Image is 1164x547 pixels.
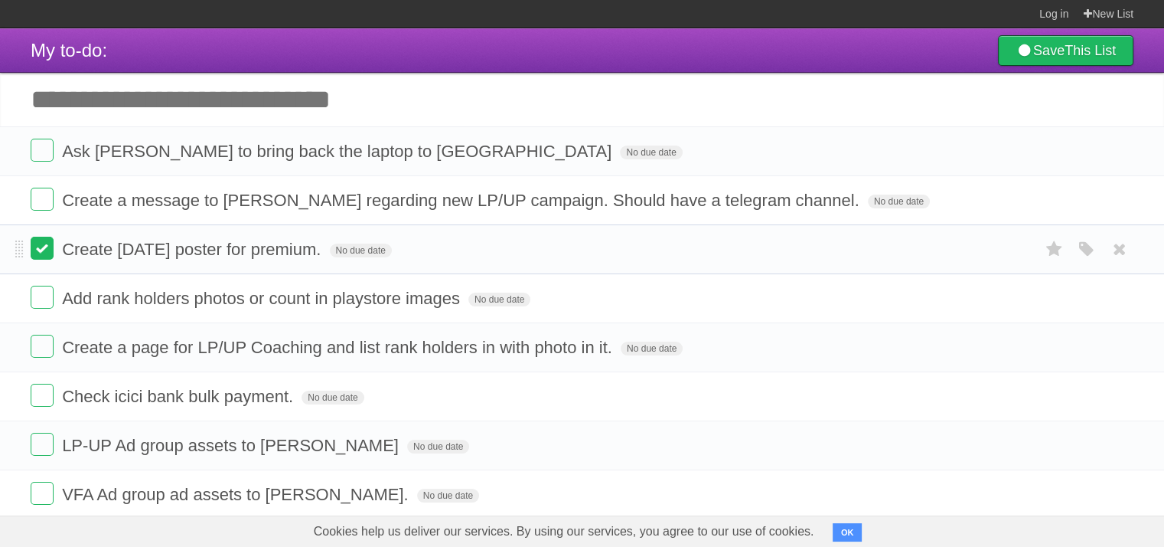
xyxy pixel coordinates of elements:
span: Cookies help us deliver our services. By using our services, you agree to our use of cookies. [298,516,830,547]
span: Check icici bank bulk payment. [62,387,297,406]
span: My to-do: [31,40,107,61]
label: Done [31,335,54,358]
span: VFA Ad group ad assets to [PERSON_NAME]. [62,485,412,504]
span: Create [DATE] poster for premium. [62,240,324,259]
span: Add rank holders photos or count in playstore images [62,289,464,308]
span: No due date [407,440,469,454]
span: Create a message to [PERSON_NAME] regarding new LP/UP campaign. Should have a telegram channel. [62,191,863,210]
label: Done [31,482,54,505]
label: Done [31,433,54,456]
label: Done [31,188,54,211]
b: This List [1065,43,1116,58]
span: No due date [621,342,683,355]
span: No due date [620,146,682,159]
span: Ask [PERSON_NAME] to bring back the laptop to [GEOGRAPHIC_DATA] [62,142,615,161]
label: Done [31,384,54,407]
span: Create a page for LP/UP Coaching and list rank holders in with photo in it. [62,338,616,357]
span: No due date [417,489,479,503]
a: SaveThis List [998,35,1133,66]
span: No due date [330,244,392,257]
span: No due date [868,195,930,208]
span: No due date [468,293,530,306]
span: No due date [302,391,364,405]
label: Star task [1040,237,1069,262]
label: Done [31,237,54,260]
button: OK [833,523,862,542]
label: Done [31,139,54,162]
span: LP-UP Ad group assets to [PERSON_NAME] [62,436,403,455]
label: Done [31,286,54,309]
